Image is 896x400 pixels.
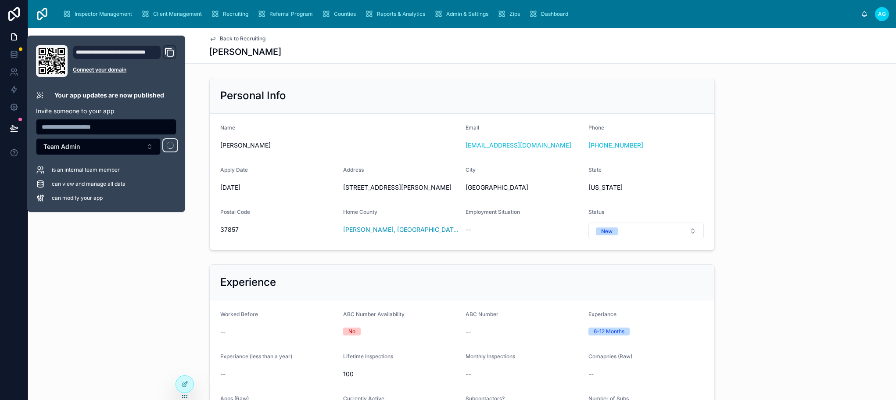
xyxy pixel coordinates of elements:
span: Back to Recruiting [220,35,265,42]
a: Dashboard [526,6,574,22]
span: Reports & Analytics [377,11,425,18]
span: [DATE] [220,183,336,192]
span: Experiance (less than a year) [220,353,292,360]
a: Zips [495,6,526,22]
a: [PERSON_NAME], [GEOGRAPHIC_DATA] [343,225,459,234]
span: 37857 [220,225,336,234]
a: Reports & Analytics [362,6,431,22]
h2: Experience [220,275,276,289]
span: can modify your app [52,195,103,202]
span: Postal Code [220,209,250,215]
span: State [588,166,602,173]
img: App logo [35,7,49,21]
span: Admin & Settings [446,11,488,18]
p: Invite someone to your app [36,107,176,115]
span: Referral Program [269,11,313,18]
h1: [PERSON_NAME] [209,46,281,58]
span: Apply Date [220,166,248,173]
span: Email [466,124,479,131]
span: -- [466,370,471,378]
a: [PHONE_NUMBER] [588,141,643,150]
span: Status [588,209,604,215]
a: Client Management [138,6,208,22]
span: [PERSON_NAME] [220,141,459,150]
span: Name [220,124,235,131]
span: ABC Number Availability [343,311,405,317]
span: Address [343,166,364,173]
span: [US_STATE] [588,183,623,192]
span: Inspector Management [75,11,132,18]
h2: Personal Info [220,89,286,103]
span: Counties [334,11,356,18]
span: 100 [343,370,459,378]
span: City [466,166,476,173]
span: can view and manage all data [52,180,125,187]
span: -- [220,328,226,336]
div: scrollable content [56,4,861,24]
a: Counties [319,6,362,22]
div: Domain and Custom Link [73,45,176,77]
span: Monthly Inspections [466,353,515,360]
a: Referral Program [254,6,319,22]
span: Client Management [153,11,202,18]
span: Team Admin [43,142,80,151]
span: Home County [343,209,377,215]
span: -- [466,328,471,336]
a: [EMAIL_ADDRESS][DOMAIN_NAME] [466,141,571,150]
span: AG [878,11,886,18]
span: -- [588,370,594,378]
p: Your app updates are now published [54,91,164,100]
span: [GEOGRAPHIC_DATA] [466,183,581,192]
span: Recruiting [223,11,248,18]
span: Employment Situation [466,209,520,215]
span: -- [466,225,471,234]
span: [STREET_ADDRESS][PERSON_NAME] [343,183,459,192]
div: No [348,328,355,335]
a: Recruiting [208,6,254,22]
a: Connect your domain [73,66,176,73]
span: Phone [588,124,604,131]
span: -- [220,370,226,378]
a: Admin & Settings [431,6,495,22]
button: Select Button [36,138,161,155]
span: is an internal team member [52,166,120,173]
button: Select Button [588,223,704,239]
div: New [601,227,613,235]
a: Inspector Management [60,6,138,22]
span: Dashboard [541,11,568,18]
span: Comapnies (Raw) [588,353,632,360]
a: Back to Recruiting [209,35,265,42]
span: Experiance [588,311,616,317]
div: 6-12 Months [594,328,624,335]
span: Zips [509,11,520,18]
span: Worked Before [220,311,258,317]
span: ABC Number [466,311,498,317]
span: Lifetime Inspections [343,353,393,360]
